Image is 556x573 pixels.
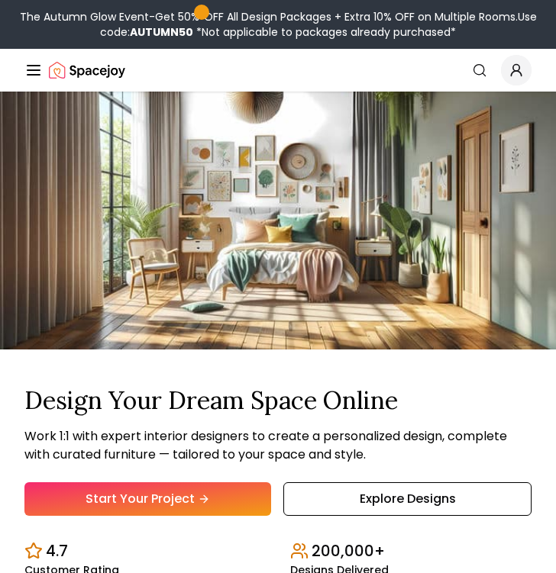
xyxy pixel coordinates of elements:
a: Explore Designs [283,482,532,516]
p: 200,000+ [312,540,385,562]
span: *Not applicable to packages already purchased* [193,24,456,40]
nav: Global [24,49,532,92]
h1: Design Your Dream Space Online [24,386,532,415]
a: Start Your Project [24,482,271,516]
p: 4.7 [46,540,68,562]
a: Spacejoy [49,55,125,85]
div: The Autumn Glow Event-Get 50% OFF All Design Packages + Extra 10% OFF on Multiple Rooms. [6,9,550,40]
img: Spacejoy Logo [49,55,125,85]
b: AUTUMN50 [130,24,193,40]
p: Work 1:1 with expert interior designers to create a personalized design, complete with curated fu... [24,427,532,464]
span: Use code: [100,9,537,40]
